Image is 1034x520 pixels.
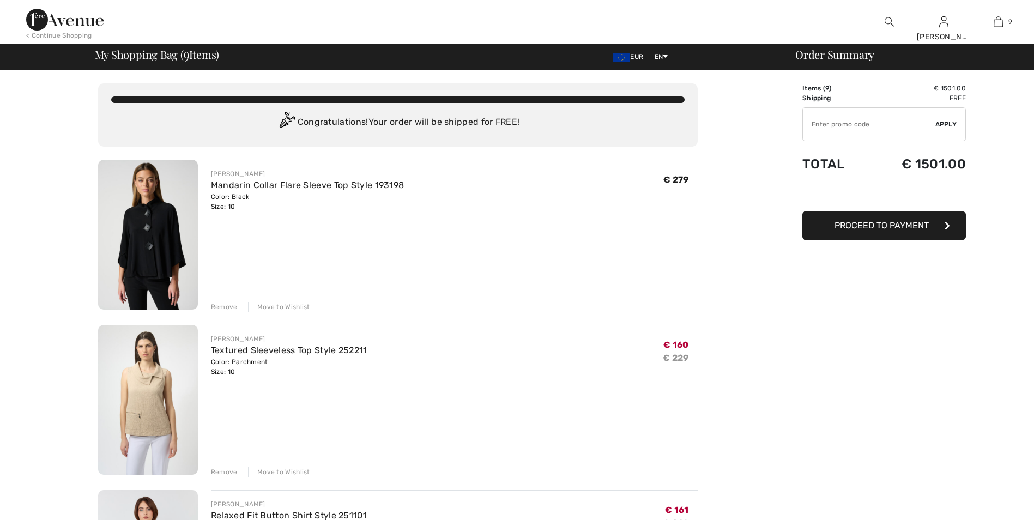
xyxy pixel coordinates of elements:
[939,16,948,27] a: Sign In
[211,357,367,377] div: Color: Parchment Size: 10
[276,112,298,134] img: Congratulation2.svg
[248,302,310,312] div: Move to Wishlist
[248,467,310,477] div: Move to Wishlist
[98,160,198,310] img: Mandarin Collar Flare Sleeve Top Style 193198
[26,31,92,40] div: < Continue Shopping
[802,83,867,93] td: Items ( )
[663,174,689,185] span: € 279
[665,505,689,515] span: € 161
[802,183,966,207] iframe: PayPal
[835,220,929,231] span: Proceed to Payment
[803,108,935,141] input: Promo code
[935,119,957,129] span: Apply
[655,53,668,61] span: EN
[211,467,238,477] div: Remove
[867,146,966,183] td: € 1501.00
[184,46,189,61] span: 9
[782,49,1027,60] div: Order Summary
[211,334,367,344] div: [PERSON_NAME]
[613,53,648,61] span: EUR
[211,302,238,312] div: Remove
[885,15,894,28] img: search the website
[663,340,689,350] span: € 160
[211,345,367,355] a: Textured Sleeveless Top Style 252211
[971,15,1025,28] a: 9
[211,180,404,190] a: Mandarin Collar Flare Sleeve Top Style 193198
[26,9,104,31] img: 1ère Avenue
[111,112,685,134] div: Congratulations! Your order will be shipped for FREE!
[613,53,630,62] img: Euro
[211,192,404,211] div: Color: Black Size: 10
[939,15,948,28] img: My Info
[211,169,404,179] div: [PERSON_NAME]
[802,93,867,103] td: Shipping
[802,146,867,183] td: Total
[994,15,1003,28] img: My Bag
[867,93,966,103] td: Free
[867,83,966,93] td: € 1501.00
[663,353,689,363] s: € 229
[825,84,829,92] span: 9
[95,49,220,60] span: My Shopping Bag ( Items)
[98,325,198,475] img: Textured Sleeveless Top Style 252211
[1008,17,1012,27] span: 9
[917,31,970,43] div: [PERSON_NAME]
[211,499,367,509] div: [PERSON_NAME]
[802,211,966,240] button: Proceed to Payment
